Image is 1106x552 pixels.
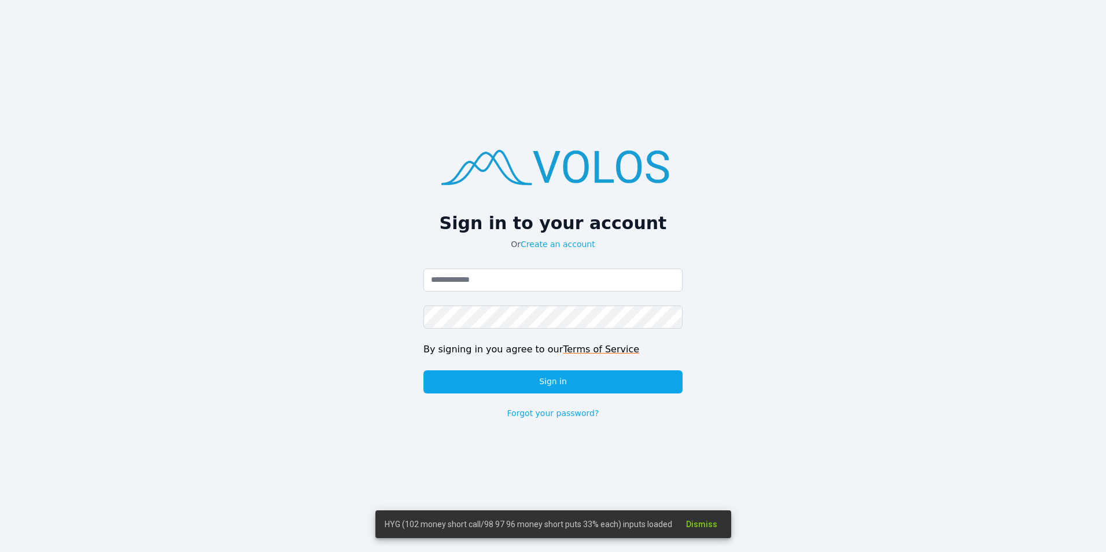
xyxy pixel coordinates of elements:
[423,133,683,198] img: logo.png
[423,343,683,356] div: By signing in you agree to our
[423,370,683,393] button: Sign in
[686,520,717,529] span: Dismiss
[423,238,683,250] p: Or
[385,518,672,530] span: HYG (102 money short call/98 97 96 money short puts 33% each) inputs loaded
[507,407,599,419] a: Forgot your password?
[563,344,639,355] a: Terms of Service
[677,514,727,535] button: Dismiss
[423,213,683,234] h2: Sign in to your account
[521,240,595,249] a: Create an account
